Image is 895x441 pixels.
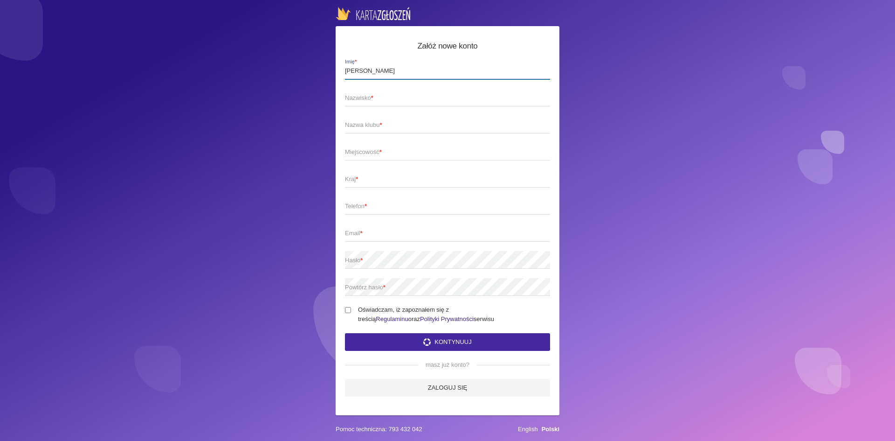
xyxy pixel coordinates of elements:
span: Pomoc techniczna: 793 432 042 [336,425,422,434]
input: Nazwisko* [345,89,550,106]
input: Kraj* [345,170,550,188]
h5: Załóż nowe konto [345,40,550,52]
span: Kraj [345,175,541,184]
span: Nazwisko [345,93,541,103]
input: Hasło* [345,251,550,269]
input: Oświadczam, iż zapoznałem się z treściąRegulaminuorazPolityki Prywatnościserwisu [345,307,351,313]
input: Imię* [345,62,550,79]
span: Telefon [345,202,541,211]
a: Regulaminu [376,315,408,322]
input: Nazwa klubu* [345,116,550,133]
a: Zaloguj się [345,379,550,397]
img: logo-karta.png [336,7,410,20]
span: Email [345,229,541,238]
input: Email* [345,224,550,242]
span: Nazwa klubu [345,120,541,130]
a: Polityki Prywatności [420,315,474,322]
input: Miejscowość* [345,143,550,161]
span: Hasło [345,256,541,265]
span: Imię [345,58,564,66]
input: Telefon* [345,197,550,215]
span: Powtórz hasło [345,283,541,292]
input: Powtórz hasło* [345,278,550,296]
a: Polski [542,426,559,433]
span: Miejscowość [345,147,541,157]
span: masz już konto? [418,360,477,370]
a: English [518,426,538,433]
button: Kontynuuj [345,333,550,351]
label: Oświadczam, iż zapoznałem się z treścią oraz serwisu [345,305,550,324]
